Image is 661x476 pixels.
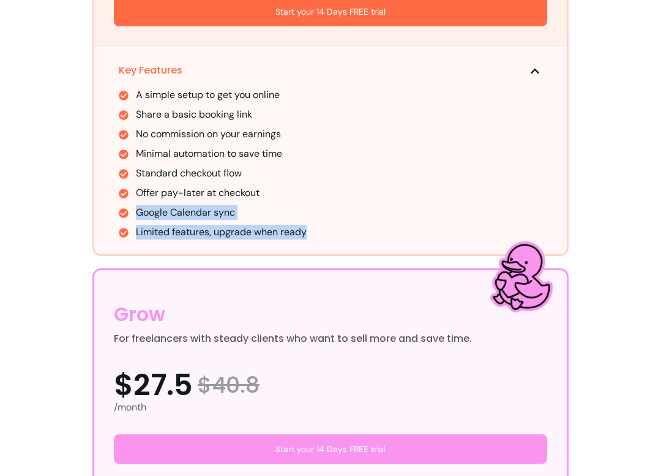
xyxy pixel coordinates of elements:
li: Standard checkout flow [136,166,542,181]
span: $ 40.8 [198,373,260,398]
li: Google Calendar sync [136,205,542,220]
div: Grow [114,300,165,329]
li: A simple setup to get you online [136,88,542,102]
button: Start your 14 Days FREE trial [114,434,547,464]
li: Offer pay-later at checkout [136,186,542,200]
li: Share a basic booking link [136,107,542,122]
li: Limited features, upgrade when ready [136,225,542,240]
li: No commission on your earnings [136,127,542,142]
div: For freelancers with steady clients who want to sell more and save time. [114,331,472,346]
div: /month [114,400,547,415]
span: $27.5 [114,371,193,400]
span: Key Features [119,63,182,78]
li: Minimal automation to save time [136,146,542,161]
button: Key Features [119,63,542,78]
